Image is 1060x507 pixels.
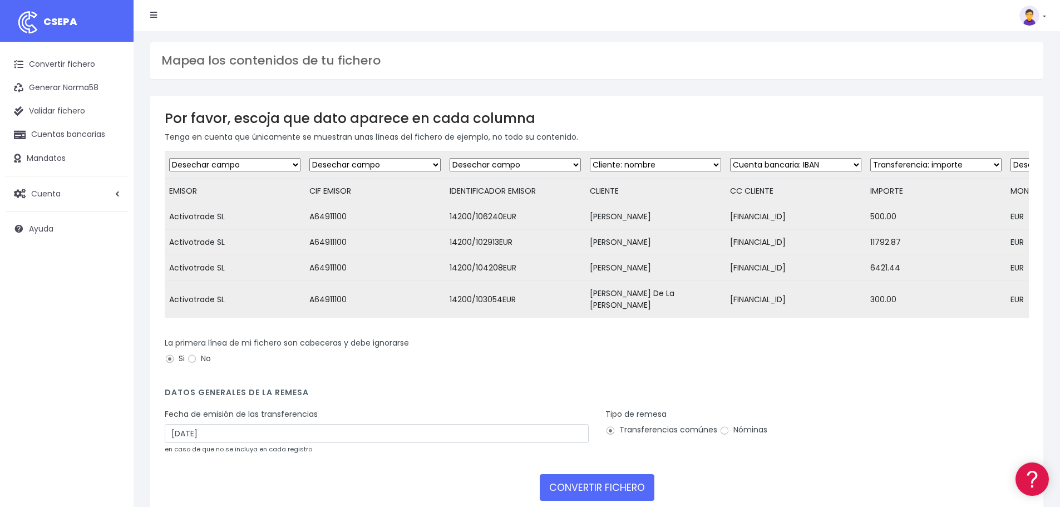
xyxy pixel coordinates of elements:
img: profile [1019,6,1039,26]
td: Activotrade SL [165,255,305,281]
td: Activotrade SL [165,230,305,255]
td: CIF EMISOR [305,179,445,204]
a: Cuenta [6,182,128,205]
label: Tipo de remesa [605,408,667,420]
td: [PERSON_NAME] [585,204,726,230]
span: Ayuda [29,223,53,234]
td: A64911100 [305,204,445,230]
small: en caso de que no se incluya en cada registro [165,445,312,454]
label: Transferencias comúnes [605,424,717,436]
td: A64911100 [305,230,445,255]
a: Validar fichero [6,100,128,123]
td: 14200/103054EUR [445,281,585,318]
td: EMISOR [165,179,305,204]
td: 500.00 [866,204,1006,230]
td: 14200/102913EUR [445,230,585,255]
img: logo [14,8,42,36]
td: [FINANCIAL_ID] [726,230,866,255]
td: Activotrade SL [165,204,305,230]
a: Generar Norma58 [6,76,128,100]
td: IMPORTE [866,179,1006,204]
td: [FINANCIAL_ID] [726,255,866,281]
label: Fecha de emisión de las transferencias [165,408,318,420]
td: [PERSON_NAME] [585,230,726,255]
label: Nóminas [719,424,767,436]
a: Convertir fichero [6,53,128,76]
td: A64911100 [305,255,445,281]
td: 6421.44 [866,255,1006,281]
a: Ayuda [6,217,128,240]
label: No [187,353,211,365]
td: 11792.87 [866,230,1006,255]
td: Activotrade SL [165,281,305,318]
p: Tenga en cuenta que únicamente se muestran unas líneas del fichero de ejemplo, no todo su contenido. [165,131,1029,143]
a: Mandatos [6,147,128,170]
a: Cuentas bancarias [6,123,128,146]
td: 14200/106240EUR [445,204,585,230]
label: La primera línea de mi fichero son cabeceras y debe ignorarse [165,337,409,349]
span: Cuenta [31,188,61,199]
button: CONVERTIR FICHERO [540,474,654,501]
h3: Por favor, escoja que dato aparece en cada columna [165,110,1029,126]
h4: Datos generales de la remesa [165,388,1029,403]
td: 300.00 [866,281,1006,318]
td: 14200/104208EUR [445,255,585,281]
td: IDENTIFICADOR EMISOR [445,179,585,204]
td: [PERSON_NAME] [585,255,726,281]
td: CLIENTE [585,179,726,204]
label: Si [165,353,185,365]
td: A64911100 [305,281,445,318]
td: [PERSON_NAME] De La [PERSON_NAME] [585,281,726,318]
td: CC CLIENTE [726,179,866,204]
span: CSEPA [43,14,77,28]
td: [FINANCIAL_ID] [726,204,866,230]
h3: Mapea los contenidos de tu fichero [161,53,1032,68]
td: [FINANCIAL_ID] [726,281,866,318]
